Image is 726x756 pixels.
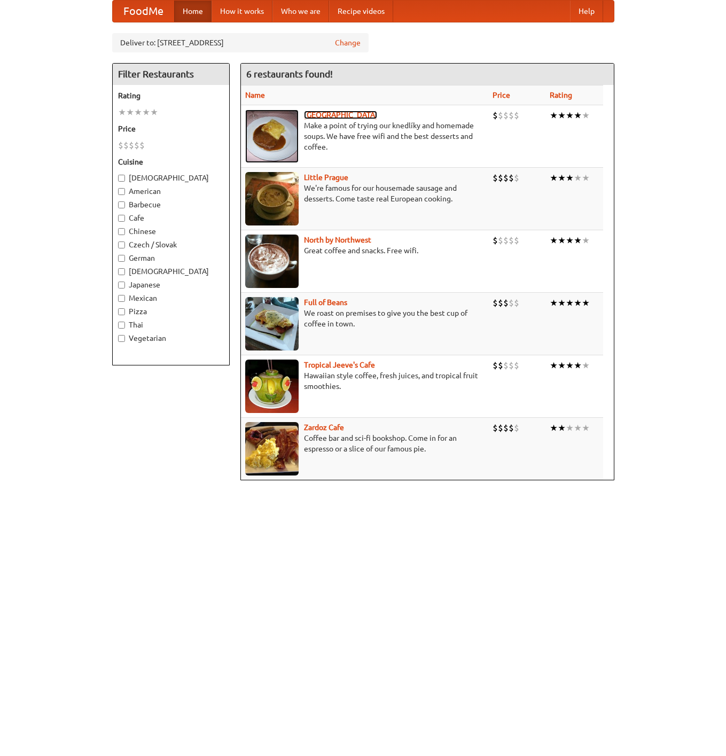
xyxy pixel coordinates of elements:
[118,201,125,208] input: Barbecue
[558,422,566,434] li: ★
[118,282,125,289] input: Japanese
[118,253,224,263] label: German
[493,360,498,371] li: $
[503,297,509,309] li: $
[118,255,125,262] input: German
[514,235,519,246] li: $
[582,110,590,121] li: ★
[493,297,498,309] li: $
[118,123,224,134] h5: Price
[118,293,224,303] label: Mexican
[566,297,574,309] li: ★
[503,172,509,184] li: $
[118,268,125,275] input: [DEMOGRAPHIC_DATA]
[245,183,485,204] p: We're famous for our housemade sausage and desserts. Come taste real European cooking.
[304,361,375,369] a: Tropical Jeeve's Cafe
[118,306,224,317] label: Pizza
[118,226,224,237] label: Chinese
[118,106,126,118] li: ★
[558,297,566,309] li: ★
[574,297,582,309] li: ★
[329,1,393,22] a: Recipe videos
[118,173,224,183] label: [DEMOGRAPHIC_DATA]
[493,91,510,99] a: Price
[118,175,125,182] input: [DEMOGRAPHIC_DATA]
[118,319,224,330] label: Thai
[582,360,590,371] li: ★
[118,322,125,329] input: Thai
[118,199,224,210] label: Barbecue
[550,110,558,121] li: ★
[246,69,333,79] ng-pluralize: 6 restaurants found!
[503,110,509,121] li: $
[304,236,371,244] b: North by Northwest
[514,297,519,309] li: $
[245,110,299,163] img: czechpoint.jpg
[304,111,377,119] a: [GEOGRAPHIC_DATA]
[498,235,503,246] li: $
[582,172,590,184] li: ★
[509,235,514,246] li: $
[570,1,603,22] a: Help
[566,422,574,434] li: ★
[582,297,590,309] li: ★
[245,120,485,152] p: Make a point of trying our knedlíky and homemade soups. We have free wifi and the best desserts a...
[113,1,174,22] a: FoodMe
[503,360,509,371] li: $
[245,245,485,256] p: Great coffee and snacks. Free wifi.
[304,173,348,182] b: Little Prague
[558,235,566,246] li: ★
[582,235,590,246] li: ★
[514,172,519,184] li: $
[566,172,574,184] li: ★
[112,33,369,52] div: Deliver to: [STREET_ADDRESS]
[118,279,224,290] label: Japanese
[304,298,347,307] a: Full of Beans
[566,110,574,121] li: ★
[245,422,299,476] img: zardoz.jpg
[582,422,590,434] li: ★
[134,106,142,118] li: ★
[118,308,125,315] input: Pizza
[150,106,158,118] li: ★
[574,235,582,246] li: ★
[118,186,224,197] label: American
[118,139,123,151] li: $
[304,423,344,432] a: Zardoz Cafe
[118,157,224,167] h5: Cuisine
[118,241,125,248] input: Czech / Slovak
[245,360,299,413] img: jeeves.jpg
[118,333,224,344] label: Vegetarian
[514,110,519,121] li: $
[118,188,125,195] input: American
[245,235,299,288] img: north.jpg
[509,110,514,121] li: $
[550,297,558,309] li: ★
[118,239,224,250] label: Czech / Slovak
[493,172,498,184] li: $
[509,422,514,434] li: $
[493,422,498,434] li: $
[245,91,265,99] a: Name
[498,172,503,184] li: $
[129,139,134,151] li: $
[139,139,145,151] li: $
[558,172,566,184] li: ★
[566,360,574,371] li: ★
[509,172,514,184] li: $
[498,110,503,121] li: $
[118,215,125,222] input: Cafe
[118,335,125,342] input: Vegetarian
[498,422,503,434] li: $
[550,422,558,434] li: ★
[498,297,503,309] li: $
[118,213,224,223] label: Cafe
[118,266,224,277] label: [DEMOGRAPHIC_DATA]
[550,235,558,246] li: ★
[113,64,229,85] h4: Filter Restaurants
[574,172,582,184] li: ★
